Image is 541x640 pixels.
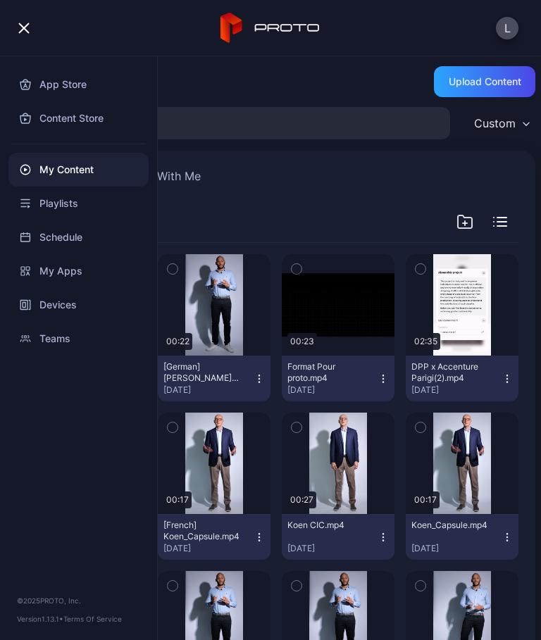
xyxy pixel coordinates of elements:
div: DPP x Accenture Parigi(2).mp4 [411,361,489,384]
a: Content Store [8,101,149,135]
div: © 2025 PROTO, Inc. [17,595,140,606]
a: Playlists [8,187,149,220]
div: [French] Koen_Capsule.mp4 [163,520,241,542]
button: [French] Koen_Capsule.mp4[DATE] [158,514,270,560]
div: [DATE] [411,384,502,396]
div: Format Pour proto.mp4 [287,361,365,384]
button: Koen_Capsule.mp4[DATE] [406,514,518,560]
button: Shared With Me [113,168,204,190]
a: Teams [8,322,149,356]
a: Terms Of Service [63,615,122,623]
button: Upload Content [434,66,535,97]
button: Custom [467,107,535,139]
div: Koen_Capsule.mp4 [411,520,489,531]
button: [German] [PERSON_NAME] TFR 2025 PROTO(1).mp4[DATE] [158,356,270,401]
a: Devices [8,288,149,322]
div: [DATE] [411,543,502,554]
button: L [496,17,518,39]
div: [DATE] [287,543,378,554]
button: Format Pour proto.mp4[DATE] [282,356,394,401]
a: My Apps [8,254,149,288]
a: My Content [8,153,149,187]
span: Version 1.13.1 • [17,615,63,623]
button: DPP x Accenture Parigi(2).mp4[DATE] [406,356,518,401]
div: [German] Lino TFR 2025 PROTO(1).mp4 [163,361,241,384]
div: [DATE] [287,384,378,396]
div: Custom [474,116,516,130]
div: Upload Content [449,76,521,87]
a: App Store [8,68,149,101]
button: Koen CIC.mp4[DATE] [282,514,394,560]
div: [DATE] [163,384,254,396]
a: Schedule [8,220,149,254]
div: [DATE] [163,543,254,554]
div: Koen CIC.mp4 [287,520,365,531]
